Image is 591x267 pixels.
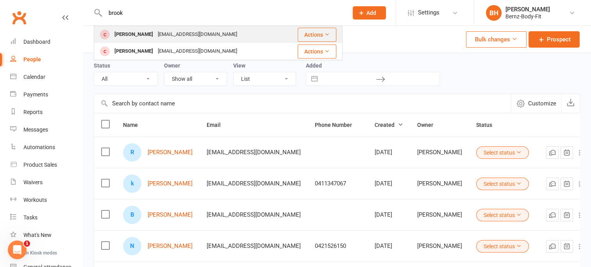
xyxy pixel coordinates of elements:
[23,144,55,150] div: Automations
[23,91,48,98] div: Payments
[375,180,403,187] div: [DATE]
[10,121,82,139] a: Messages
[164,62,180,69] label: Owner
[23,74,45,80] div: Calendar
[23,162,57,168] div: Product Sales
[315,122,361,128] span: Phone Number
[529,31,580,48] a: Prospect
[207,120,229,130] button: Email
[123,120,146,130] button: Name
[375,122,403,128] span: Created
[148,212,193,218] a: [PERSON_NAME]
[511,94,561,113] button: Customize
[307,72,321,85] button: Interact with the calendar and add the check-in date for your trip.
[207,122,229,128] span: Email
[23,109,43,115] div: Reports
[417,180,462,187] div: [PERSON_NAME]
[23,197,47,203] div: Workouts
[306,62,440,69] label: Added
[547,35,571,44] span: Prospect
[476,146,529,159] button: Select status
[9,8,29,27] a: Clubworx
[103,7,343,18] input: Search...
[466,31,527,48] button: Bulk changes
[23,39,50,45] div: Dashboard
[123,206,141,224] div: Belinda
[528,99,556,108] span: Customize
[207,176,301,191] span: [EMAIL_ADDRESS][DOMAIN_NAME]
[476,178,529,190] button: Select status
[315,243,361,249] div: 0421526150
[505,13,550,20] div: Bernz-Body-Fit
[112,46,155,57] div: [PERSON_NAME]
[123,122,146,128] span: Name
[417,120,442,130] button: Owner
[10,156,82,174] a: Product Sales
[23,232,52,238] div: What's New
[486,5,502,21] div: BH
[233,62,245,69] label: View
[505,6,550,13] div: [PERSON_NAME]
[10,209,82,226] a: Tasks
[24,240,30,247] span: 1
[23,179,43,185] div: Waivers
[10,103,82,121] a: Reports
[417,212,462,218] div: [PERSON_NAME]
[94,62,110,69] label: Status
[8,240,27,259] iframe: Intercom live chat
[417,243,462,249] div: [PERSON_NAME]
[10,139,82,156] a: Automations
[315,120,361,130] button: Phone Number
[298,44,336,59] button: Actions
[353,6,386,20] button: Add
[207,145,301,160] span: [EMAIL_ADDRESS][DOMAIN_NAME]
[23,214,37,221] div: Tasks
[375,120,403,130] button: Created
[207,239,301,253] span: [EMAIL_ADDRESS][DOMAIN_NAME]
[112,29,155,40] div: [PERSON_NAME]
[155,46,239,57] div: [EMAIL_ADDRESS][DOMAIN_NAME]
[10,86,82,103] a: Payments
[375,243,403,249] div: [DATE]
[315,180,361,187] div: 0411347067
[10,226,82,244] a: What's New
[418,4,439,21] span: Settings
[148,149,193,156] a: [PERSON_NAME]
[123,174,141,193] div: kelly
[476,240,529,253] button: Select status
[375,149,403,156] div: [DATE]
[94,94,511,113] input: Search by contact name
[10,174,82,191] a: Waivers
[10,191,82,209] a: Workouts
[23,56,41,62] div: People
[366,10,376,16] span: Add
[155,29,239,40] div: [EMAIL_ADDRESS][DOMAIN_NAME]
[123,237,141,255] div: Nicole
[148,243,193,249] a: [PERSON_NAME]
[417,149,462,156] div: [PERSON_NAME]
[10,51,82,68] a: People
[476,209,529,221] button: Select status
[123,143,141,162] div: Rebecca
[476,120,501,130] button: Status
[298,28,336,42] button: Actions
[23,126,48,133] div: Messages
[148,180,193,187] a: [PERSON_NAME]
[476,122,501,128] span: Status
[207,207,301,222] span: [EMAIL_ADDRESS][DOMAIN_NAME]
[10,68,82,86] a: Calendar
[417,122,442,128] span: Owner
[10,33,82,51] a: Dashboard
[375,212,403,218] div: [DATE]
